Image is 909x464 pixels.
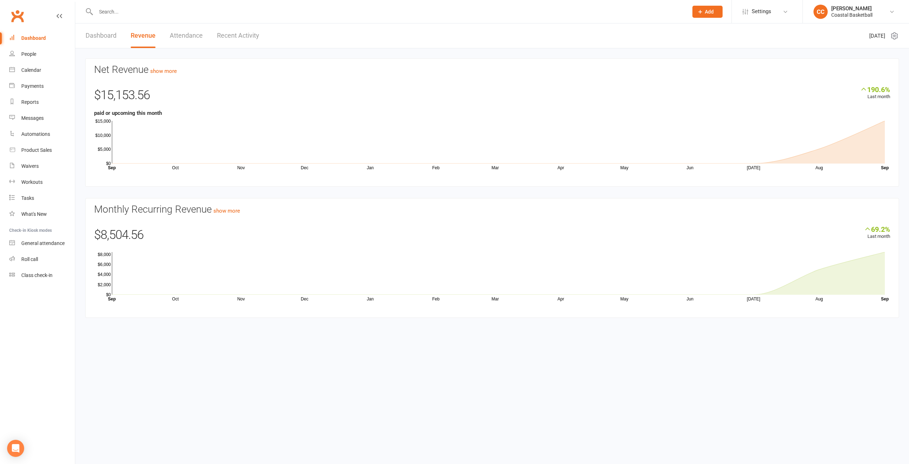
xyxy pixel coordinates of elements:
[150,68,177,74] a: show more
[692,6,723,18] button: Add
[869,32,885,40] span: [DATE]
[9,78,75,94] a: Payments
[21,240,65,246] div: General attendance
[21,256,38,262] div: Roll call
[9,7,26,25] a: Clubworx
[831,12,872,18] div: Coastal Basketball
[21,272,53,278] div: Class check-in
[9,46,75,62] a: People
[9,235,75,251] a: General attendance kiosk mode
[864,225,890,233] div: 69.2%
[9,94,75,110] a: Reports
[21,51,36,57] div: People
[217,23,259,48] a: Recent Activity
[9,62,75,78] a: Calendar
[9,30,75,46] a: Dashboard
[9,174,75,190] a: Workouts
[864,225,890,240] div: Last month
[213,208,240,214] a: show more
[9,251,75,267] a: Roll call
[860,85,890,101] div: Last month
[813,5,828,19] div: CC
[21,211,47,217] div: What's New
[9,158,75,174] a: Waivers
[21,115,44,121] div: Messages
[94,225,890,249] div: $8,504.56
[831,5,872,12] div: [PERSON_NAME]
[21,35,46,41] div: Dashboard
[94,7,683,17] input: Search...
[86,23,116,48] a: Dashboard
[860,85,890,93] div: 190.6%
[94,85,890,109] div: $15,153.56
[9,142,75,158] a: Product Sales
[752,4,771,20] span: Settings
[705,9,714,15] span: Add
[21,147,52,153] div: Product Sales
[94,204,890,215] h3: Monthly Recurring Revenue
[21,131,50,137] div: Automations
[170,23,203,48] a: Attendance
[21,195,34,201] div: Tasks
[131,23,156,48] a: Revenue
[21,83,44,89] div: Payments
[9,206,75,222] a: What's New
[94,110,162,116] strong: paid or upcoming this month
[9,110,75,126] a: Messages
[21,163,39,169] div: Waivers
[9,190,75,206] a: Tasks
[9,126,75,142] a: Automations
[21,67,41,73] div: Calendar
[9,267,75,283] a: Class kiosk mode
[21,179,43,185] div: Workouts
[94,64,890,75] h3: Net Revenue
[21,99,39,105] div: Reports
[7,440,24,457] div: Open Intercom Messenger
